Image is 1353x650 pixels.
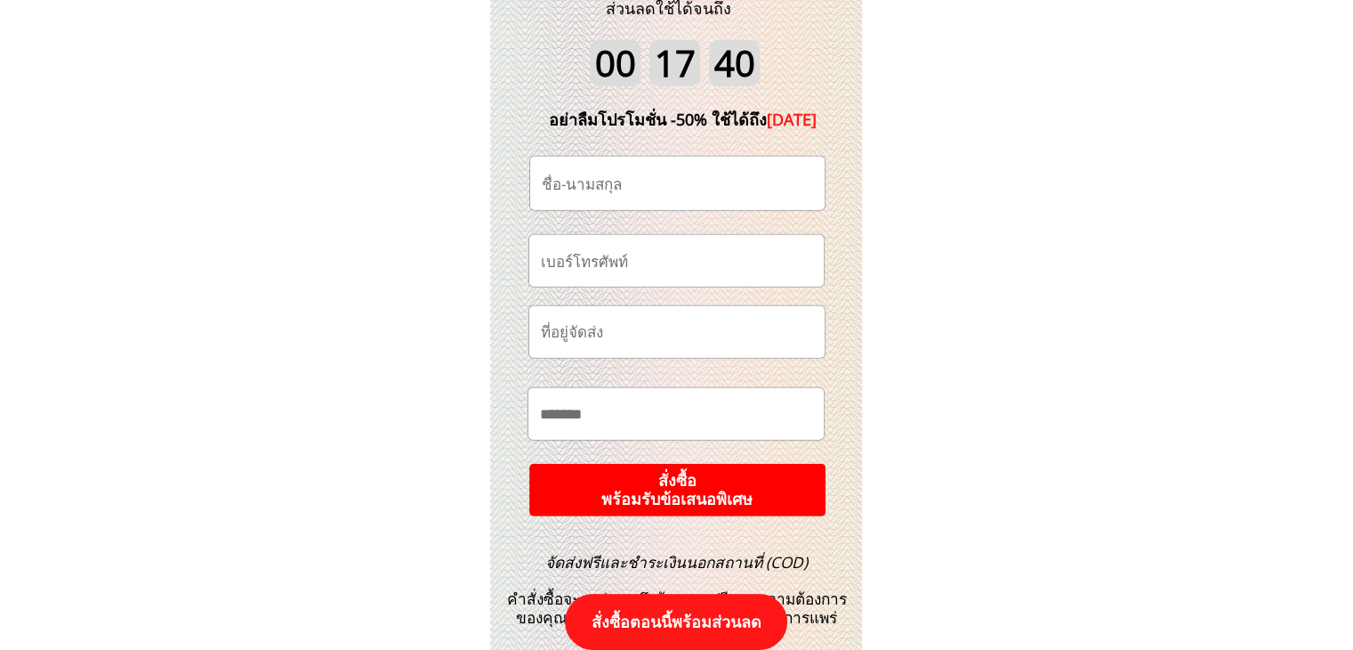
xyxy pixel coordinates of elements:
input: ที่อยู่จัดส่ง [536,306,817,358]
span: [DATE] [767,109,817,130]
input: เบอร์โทรศัพท์ [536,235,817,286]
div: อย่าลืมโปรโมชั่น -50% ใช้ได้ถึง [522,107,844,133]
p: สั่งซื้อ พร้อมรับข้อเสนอพิเศษ [528,463,825,516]
span: จัดส่งฟรีและชำระเงินนอกสถานที่ (COD) [545,552,808,573]
h3: คำสั่งซื้อจะถูกส่งตรงถึงบ้านคุณฟรีตามความต้องการของคุณในขณะที่ปิดมาตรฐานการป้องกันการแพร่ระบาด [496,554,858,646]
input: ชื่อ-นามสกุล [537,157,817,210]
p: สั่งซื้อตอนนี้พร้อมส่วนลด [565,594,787,650]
